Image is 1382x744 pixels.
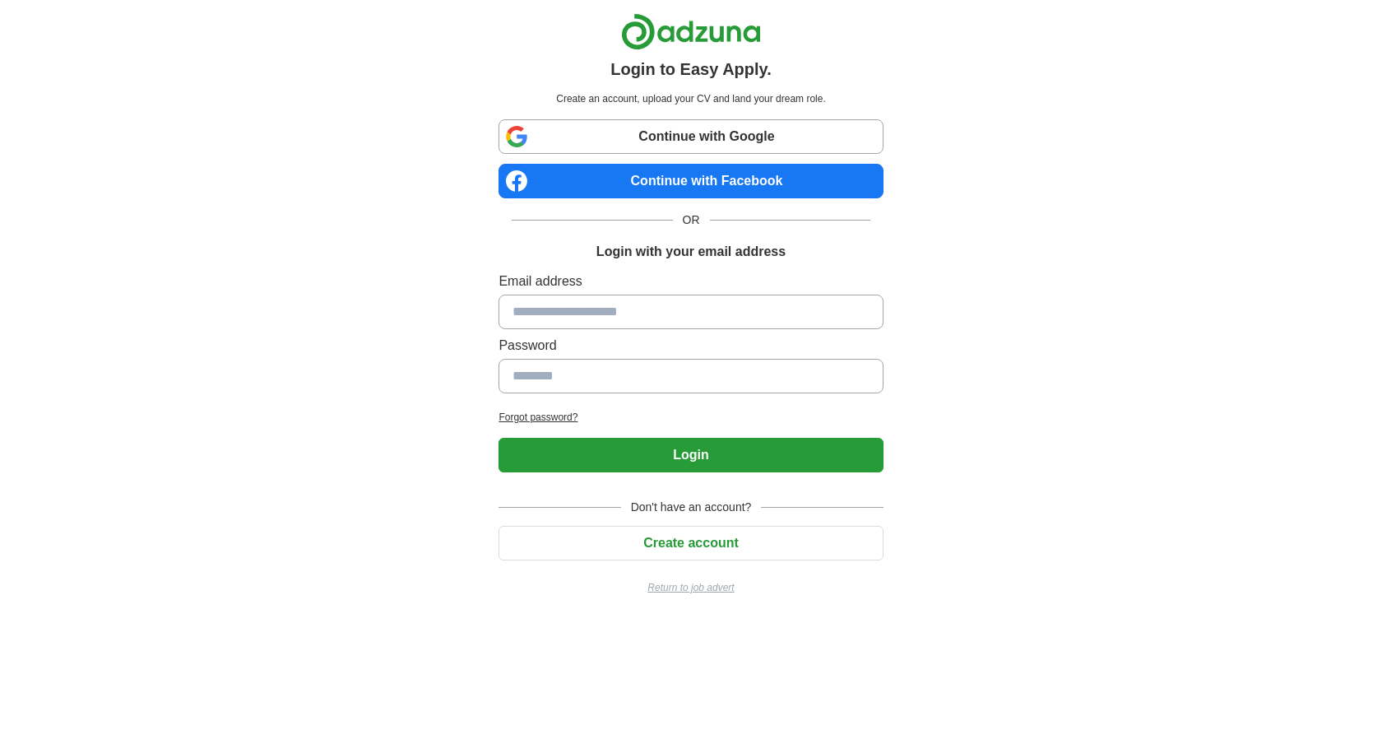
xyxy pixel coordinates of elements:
[499,272,883,291] label: Email address
[596,242,786,262] h1: Login with your email address
[499,336,883,356] label: Password
[621,13,761,50] img: Adzuna logo
[499,536,883,550] a: Create account
[499,410,883,425] a: Forgot password?
[502,91,879,106] p: Create an account, upload your CV and land your dream role.
[621,499,762,516] span: Don't have an account?
[610,57,772,81] h1: Login to Easy Apply.
[499,164,883,198] a: Continue with Facebook
[499,526,883,560] button: Create account
[673,212,710,229] span: OR
[499,119,883,154] a: Continue with Google
[499,580,883,595] a: Return to job advert
[499,438,883,472] button: Login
